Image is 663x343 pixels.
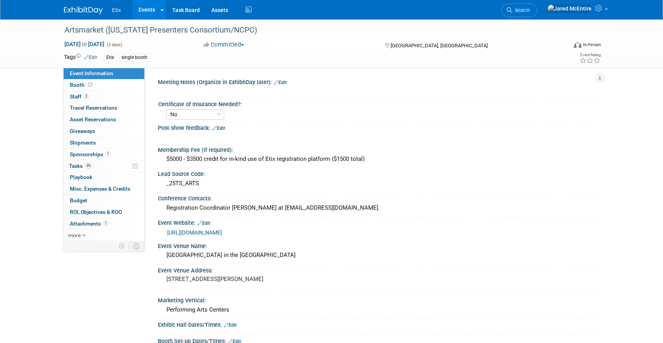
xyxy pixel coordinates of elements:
[64,230,144,241] a: more
[64,91,144,102] a: Staff2
[521,40,601,52] div: Event Format
[64,207,144,218] a: ROI, Objectives & ROO
[502,3,537,17] a: Search
[158,76,599,86] div: Meeting Notes (Organize in ExhibitDay later):
[70,174,92,180] span: Playbook
[84,55,97,60] a: Edit
[62,23,556,37] div: Artsmarket ([US_STATE] Presenters Consortium/NCPC)
[164,304,594,316] div: Performing Arts Centers
[70,209,122,215] span: ROI, Objectives & ROO
[64,218,144,229] a: Attachments1
[70,116,116,122] span: Asset Reservations
[128,241,144,251] td: Toggle Event Tabs
[547,4,592,13] img: Jared McEntire
[103,221,109,226] span: 1
[112,7,121,13] span: Etix
[64,41,105,48] span: [DATE] [DATE]
[158,168,599,178] div: Lead Source Code:
[224,322,237,328] a: Edit
[70,140,96,146] span: Shipments
[105,151,111,157] span: 1
[64,79,144,91] a: Booth
[70,105,117,111] span: Travel Reservations
[212,126,225,131] a: Edit
[119,53,150,62] div: single booth
[164,153,594,165] div: $5000 - $3500 credit for in-kind use of Etix registration platform ($1500 total)
[158,319,599,329] div: Exhibit Hall Dates/Times:
[64,126,144,137] a: Giveaways
[64,102,144,114] a: Travel Reservations
[158,144,599,154] div: Membership Fee (if required):
[574,41,582,48] img: Format-Inperson.png
[158,122,599,132] div: Post-show feedback:
[70,197,87,203] span: Budget
[583,42,601,48] div: In-Person
[64,53,97,62] td: Tags
[158,265,599,274] div: Event Venue Address:
[70,151,111,157] span: Sponsorships
[64,68,144,79] a: Event Information
[167,229,222,236] a: [URL][DOMAIN_NAME]
[106,42,122,47] span: (3 days)
[64,195,144,206] a: Budget
[70,70,113,76] span: Event Information
[158,240,599,250] div: Event Venue Name:
[164,202,594,214] div: Registration Coordinator [PERSON_NAME] at [EMAIL_ADDRESS][DOMAIN_NAME].
[68,232,81,238] span: more
[391,43,488,48] span: [GEOGRAPHIC_DATA], [GEOGRAPHIC_DATA]
[70,82,94,88] span: Booth
[512,7,530,13] span: Search
[70,186,130,192] span: Misc. Expenses & Credits
[580,53,601,57] div: Event Rating
[201,41,247,49] button: Committed
[158,217,599,227] div: Event Website:
[164,178,594,190] div: _25TS_ARTS
[87,82,94,88] span: Booth not reserved yet
[81,41,88,47] span: to
[69,163,93,169] span: Tasks
[85,163,93,169] span: 0%
[158,193,599,202] div: Conference Contacts:
[274,80,287,85] a: Edit
[64,172,144,183] a: Playbook
[64,183,144,195] a: Misc. Expenses & Credits
[64,160,144,172] a: Tasks0%
[70,93,89,100] span: Staff
[64,137,144,148] a: Shipments
[166,276,333,283] pre: [STREET_ADDRESS][PERSON_NAME]
[70,128,95,134] span: Giveaways
[64,114,144,125] a: Asset Reservations
[158,98,596,108] div: Certificate of Insurance Needed?:
[158,295,599,304] div: Marketing Vertical:
[104,53,116,62] div: Etix
[115,241,129,251] td: Personalize Event Tab Strip
[197,221,210,226] a: Edit
[70,221,109,227] span: Attachments
[83,93,89,99] span: 2
[164,249,594,261] div: [GEOGRAPHIC_DATA] in the [GEOGRAPHIC_DATA]
[64,149,144,160] a: Sponsorships1
[64,7,103,14] img: ExhibitDay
